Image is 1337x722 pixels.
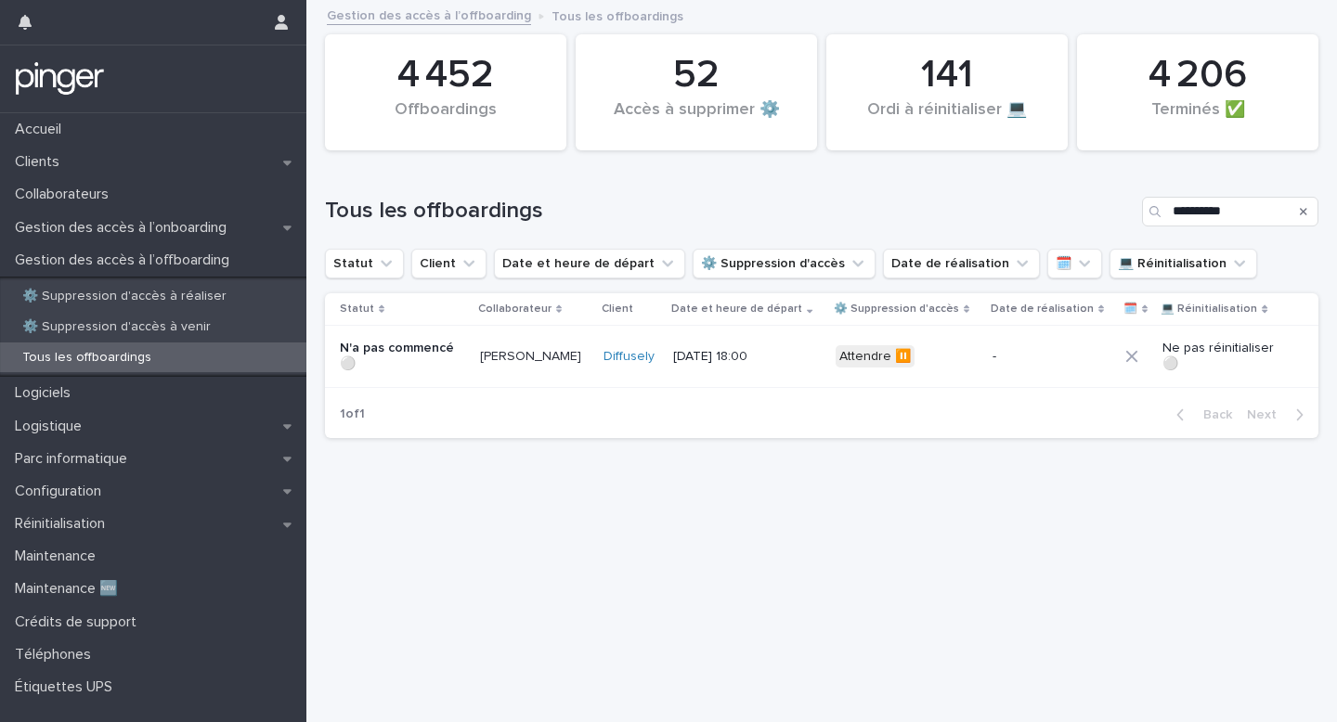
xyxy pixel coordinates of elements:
[7,646,106,664] p: Téléphones
[7,319,226,335] p: ⚙️ Suppression d'accès à venir
[494,249,685,278] button: Date et heure de départ
[1162,406,1240,423] button: Back
[552,5,683,25] p: Tous les offboardings
[602,299,633,319] p: Client
[693,249,876,278] button: ⚙️ Suppression d'accès
[7,580,133,598] p: Maintenance 🆕
[1162,341,1279,372] p: Ne pas réinitialiser ⚪
[673,349,789,365] p: [DATE] 18:00
[7,548,110,565] p: Maintenance
[357,100,535,139] div: Offboardings
[858,52,1036,98] div: 141
[1192,408,1232,421] span: Back
[1109,52,1287,98] div: 4 206
[993,349,1109,365] p: -
[858,100,1036,139] div: Ordi à réinitialiser 💻
[883,249,1040,278] button: Date de réalisation
[15,60,105,97] img: mTgBEunGTSyRkCgitkcU
[7,515,120,533] p: Réinitialisation
[7,251,244,269] p: Gestion des accès à l’offboarding
[7,613,151,631] p: Crédits de support
[7,384,85,402] p: Logiciels
[991,299,1094,319] p: Date de réalisation
[325,249,404,278] button: Statut
[1047,249,1102,278] button: 🗓️
[357,52,535,98] div: 4 452
[604,349,655,365] a: Diffusely
[1161,299,1257,319] p: 💻 Réinitialisation
[480,349,589,365] p: [PERSON_NAME]
[325,198,1135,225] h1: Tous les offboardings
[1110,249,1257,278] button: 💻 Réinitialisation
[1109,100,1287,139] div: Terminés ✅
[325,392,380,437] p: 1 of 1
[340,299,374,319] p: Statut
[7,219,241,237] p: Gestion des accès à l’onboarding
[478,299,552,319] p: Collaborateur
[1240,406,1318,423] button: Next
[1142,197,1318,226] input: Search
[7,483,116,500] p: Configuration
[7,289,241,304] p: ⚙️ Suppression d'accès à réaliser
[7,678,127,696] p: Étiquettes UPS
[7,121,76,138] p: Accueil
[1123,299,1137,319] p: 🗓️
[607,100,785,139] div: Accès à supprimer ⚙️
[1247,408,1288,421] span: Next
[7,186,123,203] p: Collaborateurs
[327,4,531,25] a: Gestion des accès à l’offboarding
[836,345,915,368] div: Attendre ⏸️
[834,299,959,319] p: ⚙️ Suppression d'accès
[340,341,456,372] p: N'a pas commencé ⚪
[7,450,142,468] p: Parc informatique
[607,52,785,98] div: 52
[325,326,1318,388] tr: N'a pas commencé ⚪[PERSON_NAME]Diffusely [DATE] 18:00Attendre ⏸️-Ne pas réinitialiser ⚪
[7,350,166,366] p: Tous les offboardings
[671,299,802,319] p: Date et heure de départ
[411,249,487,278] button: Client
[7,418,97,435] p: Logistique
[7,153,74,171] p: Clients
